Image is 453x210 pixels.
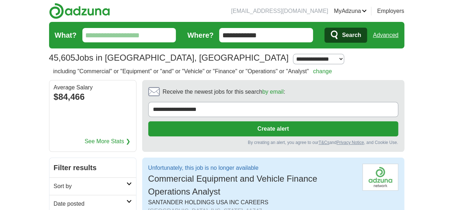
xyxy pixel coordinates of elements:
div: $84,466 [54,90,132,103]
a: change [313,68,332,74]
span: Commercial Equipment and Vehicle Finance Operations Analyst [148,174,317,196]
button: Search [324,28,367,43]
li: [EMAIL_ADDRESS][DOMAIN_NAME] [231,7,328,15]
img: Adzuna logo [49,3,110,19]
a: by email [262,89,284,95]
span: Receive the newest jobs for this search : [163,88,285,96]
img: CMP.jobs logo [362,164,398,191]
span: Search [342,28,361,42]
a: Privacy Notice [336,140,364,145]
a: T&Cs [318,140,329,145]
h2: Sort by [54,182,126,191]
h2: Filter results [49,158,136,177]
span: 45,605 [49,51,75,64]
div: Average Salary [54,85,132,90]
h2: including "Commercial" or "Equipment" or "and" or "Vehicle" or "Finance" or "Operations" or "Anal... [53,67,332,76]
p: Unfortunately, this job is no longer available [148,164,357,172]
a: Advanced [373,28,398,42]
div: By creating an alert, you agree to our and , and Cookie Use. [148,139,398,146]
a: See More Stats ❯ [85,137,130,146]
a: MyAdzuna [334,7,367,15]
label: What? [55,30,77,41]
h1: Jobs in [GEOGRAPHIC_DATA], [GEOGRAPHIC_DATA] [49,53,289,62]
a: Employers [377,7,404,15]
h2: Date posted [54,200,126,208]
button: Create alert [148,121,398,136]
a: Sort by [49,177,136,195]
label: Where? [187,30,213,41]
